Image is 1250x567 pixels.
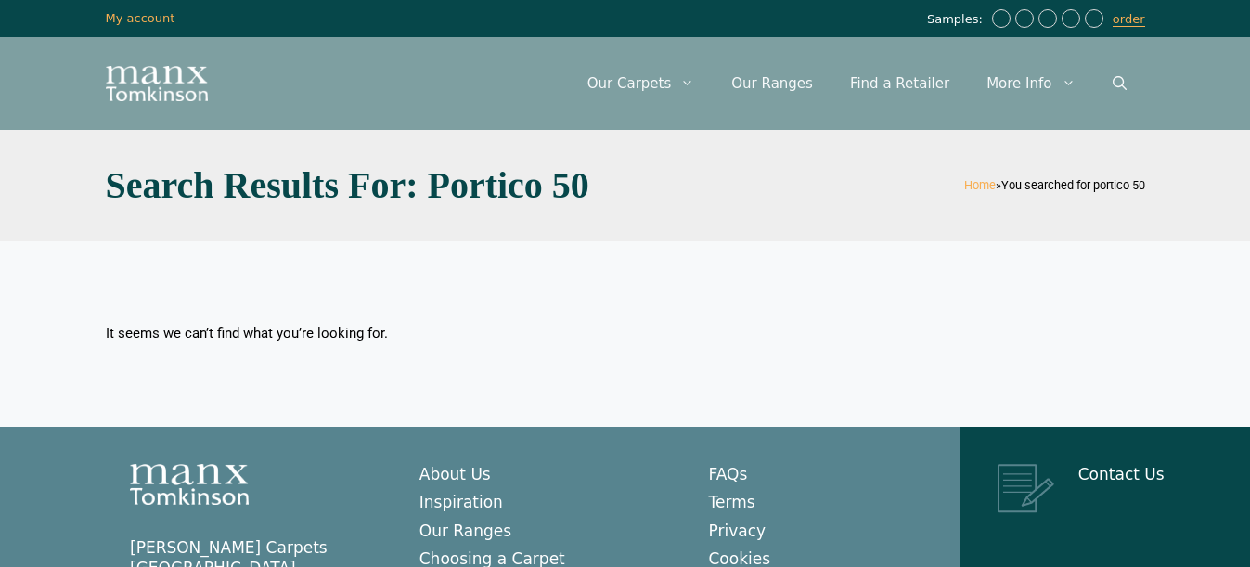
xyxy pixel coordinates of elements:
span: Samples: [927,12,987,28]
a: Terms [709,493,755,511]
a: Our Ranges [419,522,511,540]
a: order [1113,12,1145,27]
a: About Us [419,465,491,483]
h1: Search Results for: portico 50 [106,167,616,204]
a: Our Carpets [569,56,714,111]
div: It seems we can’t find what you’re looking for. [106,325,612,343]
a: Contact Us [1078,465,1165,483]
a: Open Search Bar [1094,56,1145,111]
a: Our Ranges [713,56,831,111]
a: More Info [968,56,1093,111]
img: Manx Tomkinson Logo [130,464,249,505]
nav: Primary [569,56,1145,111]
a: Privacy [709,522,767,540]
a: Find a Retailer [831,56,968,111]
a: My account [106,11,175,25]
span: You searched for portico 50 [1001,178,1145,192]
img: Manx Tomkinson [106,66,208,101]
a: FAQs [709,465,748,483]
span: » [964,178,1145,192]
a: Home [964,178,996,192]
a: Inspiration [419,493,503,511]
